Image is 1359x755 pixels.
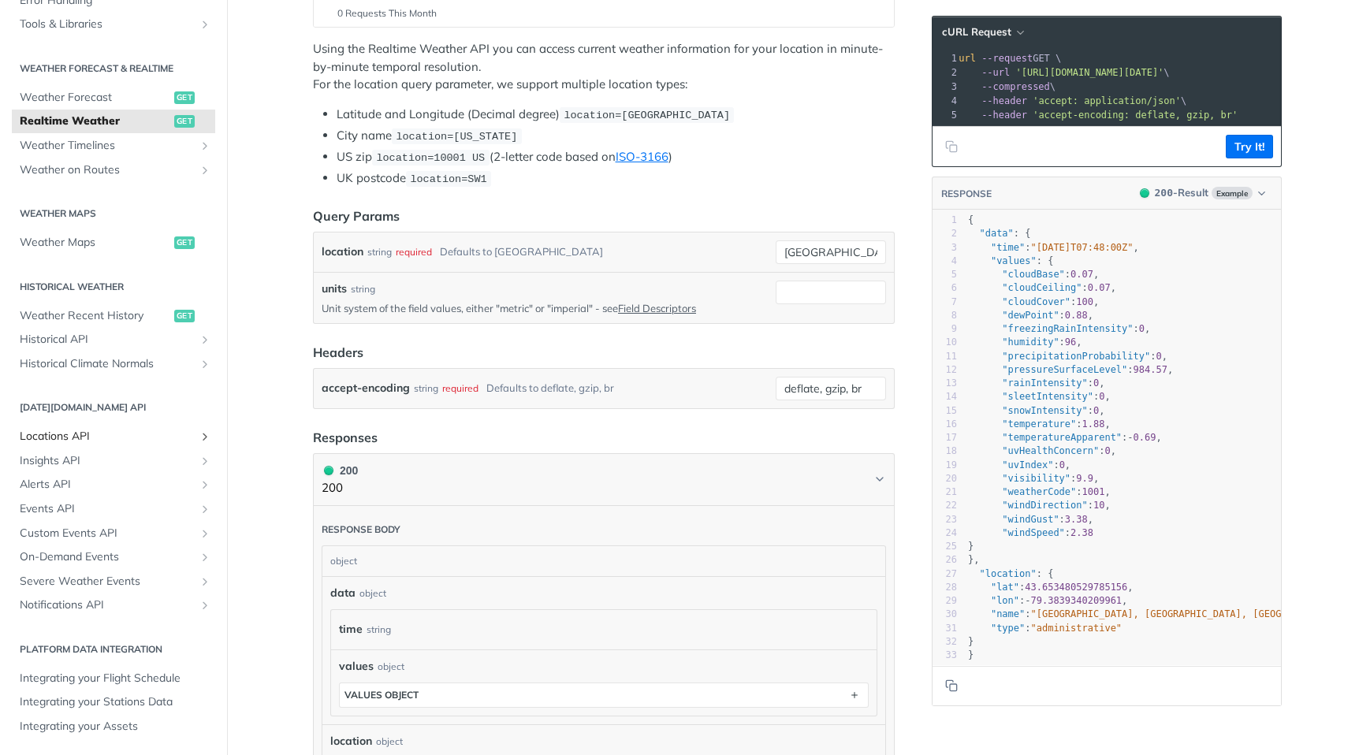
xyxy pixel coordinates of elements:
[618,302,696,314] a: Field Descriptors
[968,623,1122,634] span: :
[337,106,895,124] li: Latitude and Longitude (Decimal degree)
[1002,514,1059,525] span: "windGust"
[199,599,211,612] button: Show subpages for Notifications API
[12,110,215,133] a: Realtime Weatherget
[1088,282,1111,293] span: 0.07
[968,595,1127,606] span: : ,
[330,585,356,601] span: data
[1002,269,1064,280] span: "cloudBase"
[933,608,957,621] div: 30
[1002,459,1053,470] span: "uvIndex"
[968,459,1070,470] span: : ,
[968,473,1099,484] span: : ,
[968,337,1082,348] span: : ,
[968,296,1099,307] span: : ,
[1002,445,1099,456] span: "uvHealthConcern"
[12,328,215,351] a: Historical APIShow subpages for Historical API
[1093,377,1099,389] span: 0
[199,503,211,515] button: Show subpages for Events API
[174,91,195,104] span: get
[313,40,895,94] p: Using the Realtime Weather API you can access current weather information for your location in mi...
[12,715,215,738] a: Integrating your Assets
[1002,364,1127,375] span: "pressureSurfaceLevel"
[1002,351,1150,362] span: "precipitationProbability"
[313,206,400,225] div: Query Params
[339,658,374,675] span: values
[199,551,211,563] button: Show subpages for On-Demand Events
[968,323,1150,334] span: : ,
[979,568,1036,579] span: "location"
[1076,296,1093,307] span: 100
[322,377,410,400] label: accept-encoding
[933,553,957,567] div: 26
[1127,432,1133,443] span: -
[367,240,392,263] div: string
[414,377,438,400] div: string
[933,255,957,268] div: 4
[20,356,195,372] span: Historical Climate Normals
[1155,187,1173,199] span: 200
[968,649,974,660] span: }
[933,594,957,608] div: 29
[968,445,1116,456] span: : ,
[1155,185,1208,201] div: - Result
[968,636,974,647] span: }
[933,227,957,240] div: 2
[12,449,215,473] a: Insights APIShow subpages for Insights API
[1002,282,1082,293] span: "cloudCeiling"
[933,499,957,512] div: 22
[1082,486,1105,497] span: 1001
[1212,187,1253,199] span: Example
[968,242,1139,253] span: : ,
[1002,310,1059,321] span: "dewPoint"
[20,138,195,154] span: Weather Timelines
[933,526,957,540] div: 24
[933,65,959,80] div: 2
[199,139,211,152] button: Show subpages for Weather Timelines
[968,391,1111,402] span: : ,
[1076,473,1093,484] span: 9.9
[20,719,211,735] span: Integrating your Assets
[20,113,170,129] span: Realtime Weather
[968,527,1093,538] span: :
[933,281,957,295] div: 6
[933,296,957,309] div: 7
[199,430,211,443] button: Show subpages for Locations API
[20,90,170,106] span: Weather Forecast
[1002,473,1070,484] span: "visibility"
[1156,351,1161,362] span: 0
[1002,296,1070,307] span: "cloudCover"
[1134,432,1156,443] span: 0.69
[1002,405,1087,416] span: "snowIntensity"
[322,523,400,536] div: Response body
[337,6,437,20] span: 0 Requests This Month
[440,240,603,263] div: Defaults to [GEOGRAPHIC_DATA]
[933,94,959,108] div: 4
[20,162,195,178] span: Weather on Routes
[20,574,195,589] span: Severe Weather Events
[1104,445,1110,456] span: 0
[1002,391,1093,402] span: "sleetIntensity"
[933,404,957,418] div: 15
[1132,185,1273,201] button: 200200-ResultExample
[20,17,195,32] span: Tools & Libraries
[20,671,211,686] span: Integrating your Flight Schedule
[12,522,215,545] a: Custom Events APIShow subpages for Custom Events API
[12,86,215,110] a: Weather Forecastget
[1059,459,1065,470] span: 0
[12,473,215,497] a: Alerts APIShow subpages for Alerts API
[933,459,957,472] div: 19
[968,582,1134,593] span: : ,
[933,336,957,349] div: 10
[12,425,215,448] a: Locations APIShow subpages for Locations API
[313,428,378,447] div: Responses
[933,268,957,281] div: 5
[981,67,1010,78] span: --url
[968,432,1162,443] span: : ,
[1031,595,1123,606] span: 79.3839340209961
[991,582,1019,593] span: "lat"
[20,526,195,541] span: Custom Events API
[1033,95,1181,106] span: 'accept: application/json'
[344,689,419,701] div: values object
[12,280,215,294] h2: Historical Weather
